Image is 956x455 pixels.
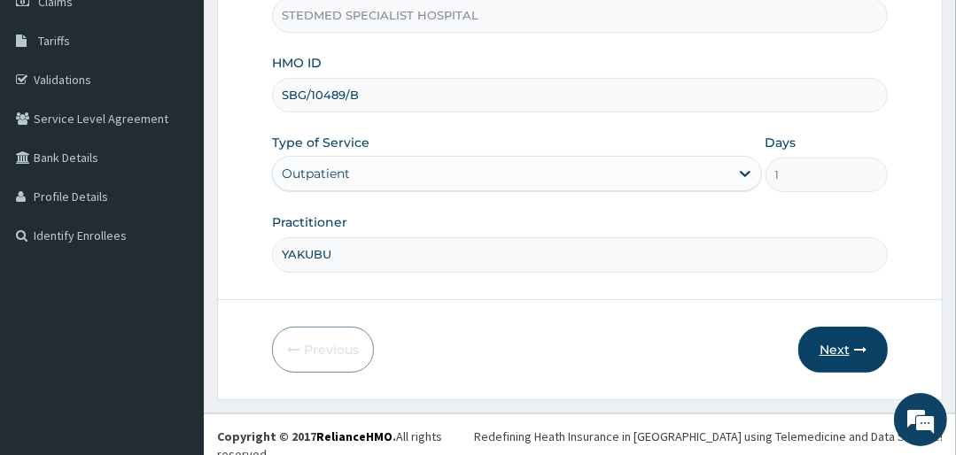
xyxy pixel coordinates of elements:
[474,428,943,445] div: Redefining Heath Insurance in [GEOGRAPHIC_DATA] using Telemedicine and Data Science!
[92,99,298,122] div: Chat with us now
[316,428,393,444] a: RelianceHMO
[103,123,245,302] span: We're online!
[272,54,322,72] label: HMO ID
[291,9,333,51] div: Minimize live chat window
[798,327,888,373] button: Next
[766,134,797,151] label: Days
[272,78,887,112] input: Enter HMO ID
[272,327,374,373] button: Previous
[272,134,369,151] label: Type of Service
[38,33,70,49] span: Tariffs
[272,213,347,231] label: Practitioner
[272,237,887,272] input: Enter Name
[9,283,338,345] textarea: Type your message and hit 'Enter'
[33,89,72,133] img: d_794563401_company_1708531726252_794563401
[217,428,396,444] strong: Copyright © 2017 .
[282,165,350,182] div: Outpatient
